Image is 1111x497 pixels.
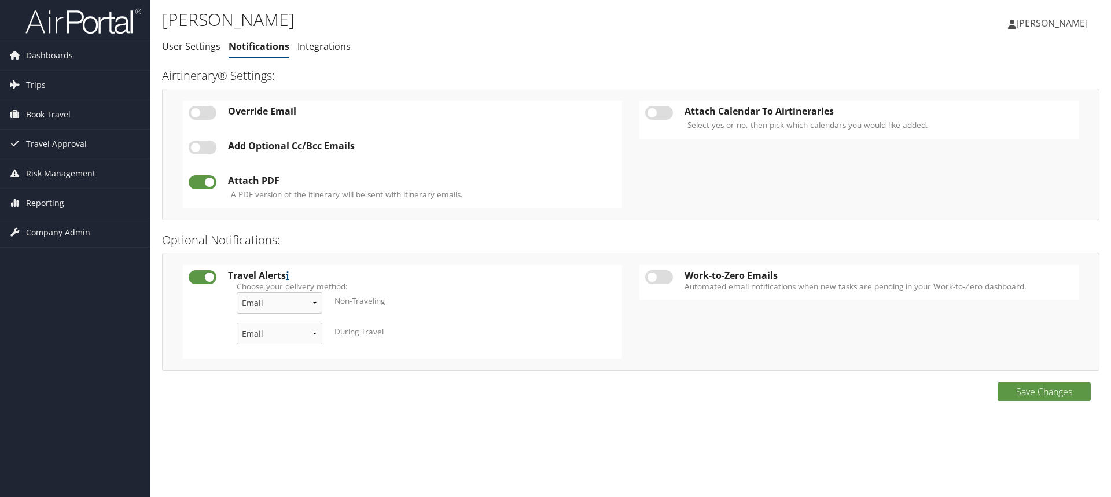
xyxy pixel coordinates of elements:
h3: Optional Notifications: [162,232,1099,248]
div: Attach Calendar To Airtineraries [685,106,1073,116]
h3: Airtinerary® Settings: [162,68,1099,84]
div: Attach PDF [228,175,616,186]
label: During Travel [334,326,384,337]
span: Book Travel [26,100,71,129]
label: Choose your delivery method: [237,281,608,292]
div: Add Optional Cc/Bcc Emails [228,141,616,151]
h1: [PERSON_NAME] [162,8,787,32]
a: Integrations [297,40,351,53]
div: Override Email [228,106,616,116]
label: Automated email notifications when new tasks are pending in your Work-to-Zero dashboard. [685,281,1073,292]
span: Company Admin [26,218,90,247]
div: Work-to-Zero Emails [685,270,1073,281]
label: Select yes or no, then pick which calendars you would like added. [687,119,928,131]
a: [PERSON_NAME] [1008,6,1099,41]
label: Non-Traveling [334,295,385,307]
img: airportal-logo.png [25,8,141,35]
a: Notifications [229,40,289,53]
div: Travel Alerts [228,270,616,281]
label: A PDF version of the itinerary will be sent with itinerary emails. [231,189,463,200]
a: User Settings [162,40,220,53]
span: Reporting [26,189,64,218]
span: Travel Approval [26,130,87,159]
span: Risk Management [26,159,95,188]
span: [PERSON_NAME] [1016,17,1088,30]
button: Save Changes [998,382,1091,401]
span: Trips [26,71,46,100]
span: Dashboards [26,41,73,70]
